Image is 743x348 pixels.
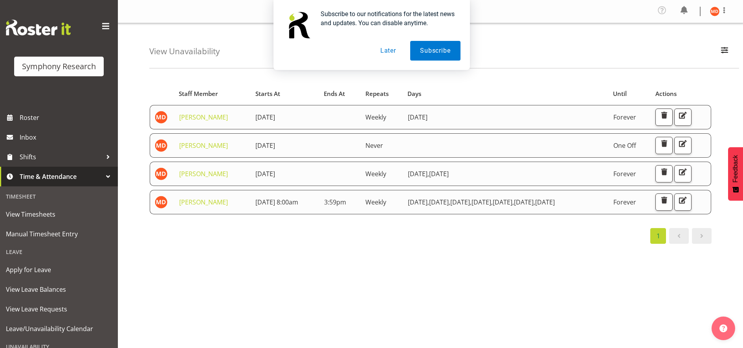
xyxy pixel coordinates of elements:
[410,41,460,61] button: Subscribe
[613,198,636,206] span: Forever
[534,198,535,206] span: ,
[179,113,228,122] a: [PERSON_NAME]
[20,171,102,182] span: Time & Attendance
[20,112,114,123] span: Roster
[255,198,298,206] span: [DATE] 8:00am
[6,208,112,220] span: View Timesheets
[365,141,383,150] span: Never
[450,198,471,206] span: [DATE]
[655,137,673,154] button: Delete Unavailability
[655,89,707,98] div: Actions
[365,89,399,98] div: Repeats
[179,89,246,98] div: Staff Member
[6,284,112,295] span: View Leave Balances
[429,169,449,178] span: [DATE]
[732,155,739,182] span: Feedback
[427,169,429,178] span: ,
[408,169,429,178] span: [DATE]
[155,139,167,152] img: maria-de-guzman11892.jpg
[674,137,692,154] button: Edit Unavailability
[179,198,228,206] a: [PERSON_NAME]
[728,147,743,201] button: Feedback - Show survey
[2,204,116,224] a: View Timesheets
[2,280,116,299] a: View Leave Balances
[255,141,275,150] span: [DATE]
[155,196,167,208] img: maria-de-guzman11892.jpg
[512,198,514,206] span: ,
[365,198,386,206] span: Weekly
[179,141,228,150] a: [PERSON_NAME]
[179,169,228,178] a: [PERSON_NAME]
[429,198,450,206] span: [DATE]
[155,168,167,180] img: maria-de-guzman11892.jpg
[2,319,116,339] a: Leave/Unavailability Calendar
[613,113,636,122] span: Forever
[255,89,315,98] div: Starts At
[613,169,636,178] span: Forever
[2,224,116,244] a: Manual Timesheet Entry
[6,228,112,240] span: Manual Timesheet Entry
[2,260,116,280] a: Apply for Leave
[20,131,114,143] span: Inbox
[314,9,460,28] div: Subscribe to our notifications for the latest news and updates. You can disable anytime.
[491,198,493,206] span: ,
[365,169,386,178] span: Weekly
[324,89,356,98] div: Ends At
[2,188,116,204] div: Timesheet
[408,198,429,206] span: [DATE]
[365,113,386,122] span: Weekly
[6,264,112,276] span: Apply for Leave
[655,109,673,126] button: Delete Unavailability
[514,198,535,206] span: [DATE]
[6,303,112,315] span: View Leave Requests
[6,323,112,335] span: Leave/Unavailability Calendar
[255,169,275,178] span: [DATE]
[613,141,636,150] span: One Off
[613,89,646,98] div: Until
[470,198,471,206] span: ,
[674,165,692,182] button: Edit Unavailability
[20,151,102,163] span: Shifts
[155,111,167,123] img: maria-de-guzman11892.jpg
[2,244,116,260] div: Leave
[408,113,427,122] span: [DATE]
[427,198,429,206] span: ,
[371,41,406,61] button: Later
[674,193,692,211] button: Edit Unavailability
[407,89,604,98] div: Days
[471,198,493,206] span: [DATE]
[674,109,692,126] button: Edit Unavailability
[449,198,450,206] span: ,
[255,113,275,122] span: [DATE]
[324,198,346,206] span: 3:59pm
[2,299,116,319] a: View Leave Requests
[719,324,727,332] img: help-xxl-2.png
[655,193,673,211] button: Delete Unavailability
[655,165,673,182] button: Delete Unavailability
[535,198,555,206] span: [DATE]
[283,9,314,41] img: notification icon
[493,198,514,206] span: [DATE]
